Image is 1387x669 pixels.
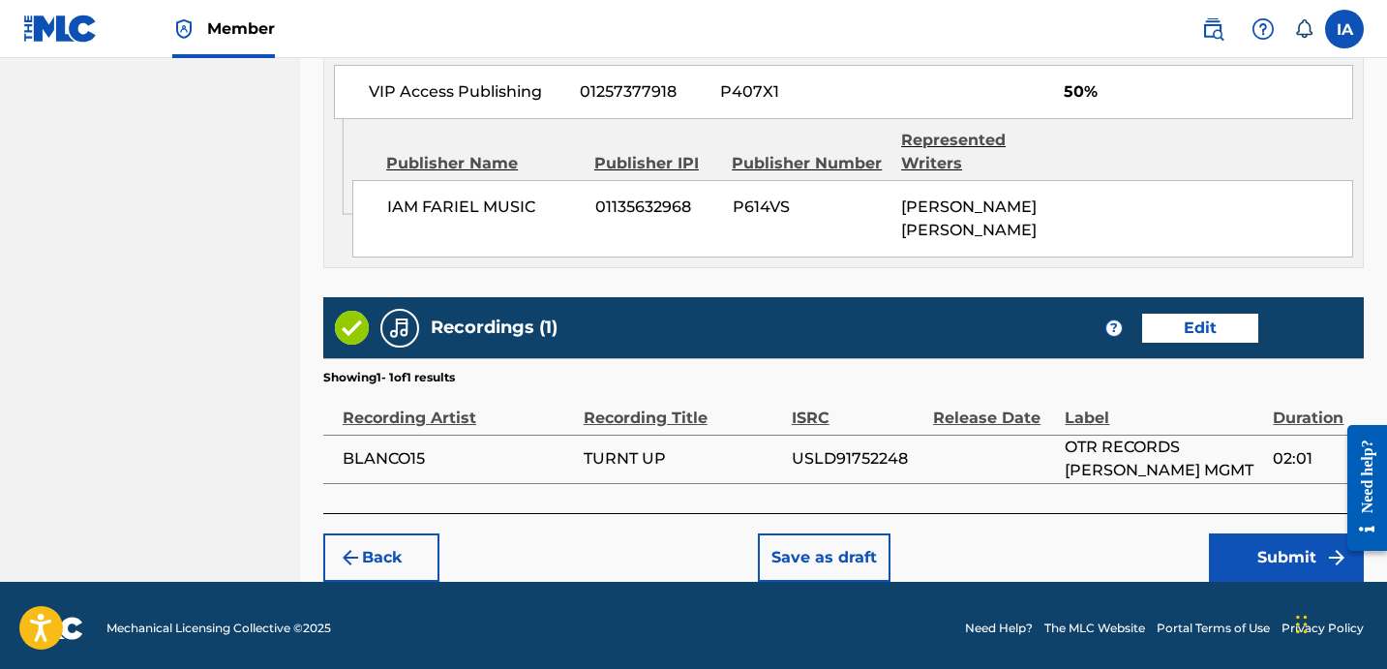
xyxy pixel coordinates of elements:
[1251,17,1275,41] img: help
[720,80,878,104] span: P407X1
[584,386,782,430] div: Recording Title
[339,546,362,569] img: 7ee5dd4eb1f8a8e3ef2f.svg
[1325,546,1348,569] img: f7272a7cc735f4ea7f67.svg
[733,196,887,219] span: P614VS
[1294,19,1313,39] div: Notifications
[431,317,558,339] h5: Recordings (1)
[1065,436,1263,482] span: OTR RECORDS [PERSON_NAME] MGMT
[1296,595,1308,654] div: Drag
[335,311,369,345] img: Valid
[172,17,196,41] img: Top Rightsholder
[386,152,580,175] div: Publisher Name
[106,620,331,637] span: Mechanical Licensing Collective © 2025
[343,447,574,471] span: BLANCO15
[901,129,1056,175] div: Represented Writers
[1290,576,1387,669] iframe: Chat Widget
[792,447,923,471] span: USLD91752248
[1201,17,1224,41] img: search
[1281,620,1364,637] a: Privacy Policy
[1244,10,1282,48] div: Help
[965,620,1033,637] a: Need Help?
[23,15,98,43] img: MLC Logo
[1209,533,1364,582] button: Submit
[1273,386,1354,430] div: Duration
[1273,447,1354,471] span: 02:01
[1193,10,1232,48] a: Public Search
[792,386,923,430] div: ISRC
[1333,410,1387,565] iframe: Resource Center
[595,196,718,219] span: 01135632968
[1065,386,1263,430] div: Label
[1064,80,1352,104] span: 50%
[323,369,455,386] p: Showing 1 - 1 of 1 results
[1157,620,1270,637] a: Portal Terms of Use
[732,152,887,175] div: Publisher Number
[901,198,1037,239] span: [PERSON_NAME] [PERSON_NAME]
[323,533,439,582] button: Back
[580,80,706,104] span: 01257377918
[387,196,580,219] span: IAM FARIEL MUSIC
[584,447,782,471] span: TURNT UP
[207,17,275,40] span: Member
[933,386,1055,430] div: Release Date
[369,80,565,104] span: VIP Access Publishing
[1325,10,1364,48] div: User Menu
[758,533,890,582] button: Save as draft
[1142,314,1258,343] button: Edit
[594,152,717,175] div: Publisher IPI
[1044,620,1145,637] a: The MLC Website
[343,386,574,430] div: Recording Artist
[1106,320,1122,336] span: ?
[388,317,411,340] img: Recordings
